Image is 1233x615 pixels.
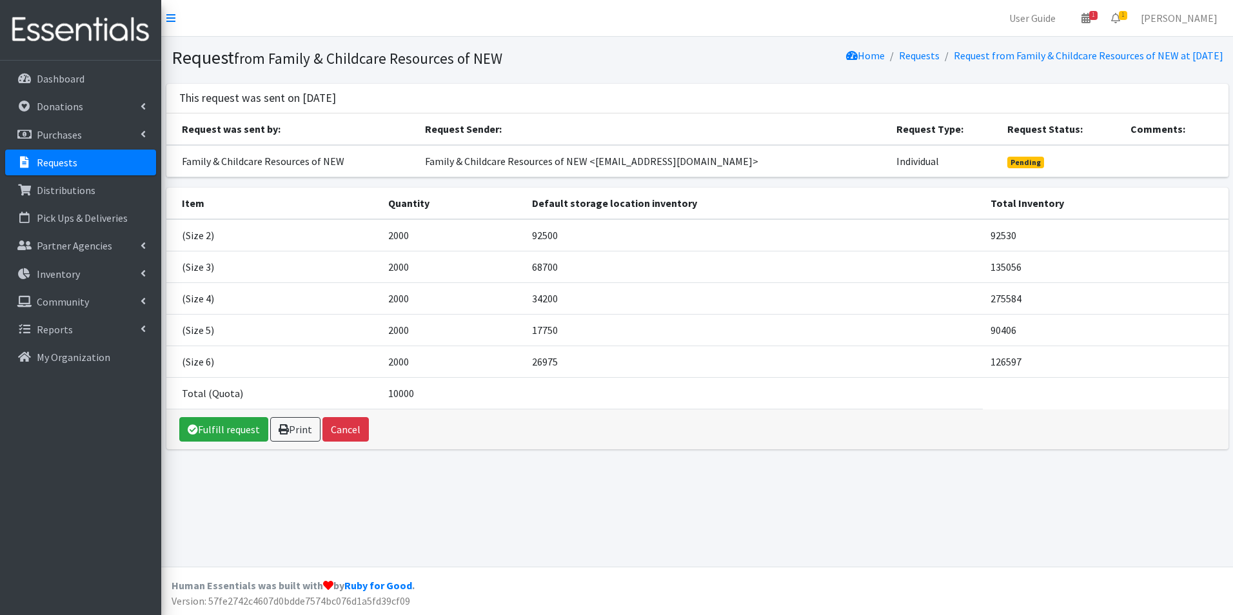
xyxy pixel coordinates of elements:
p: Donations [37,100,83,113]
a: Purchases [5,122,156,148]
td: 2000 [380,314,524,346]
a: Inventory [5,261,156,287]
a: Partner Agencies [5,233,156,259]
td: 68700 [524,251,983,282]
td: Total (Quota) [166,377,380,409]
a: Home [846,49,885,62]
p: Inventory [37,268,80,280]
p: Reports [37,323,73,336]
td: (Size 5) [166,314,380,346]
a: 1 [1101,5,1130,31]
td: Family & Childcare Resources of NEW <[EMAIL_ADDRESS][DOMAIN_NAME]> [417,145,889,177]
th: Default storage location inventory [524,188,983,219]
a: Request from Family & Childcare Resources of NEW at [DATE] [954,49,1223,62]
span: 1 [1089,11,1098,20]
td: 92530 [983,219,1228,251]
p: Pick Ups & Deliveries [37,211,128,224]
p: Dashboard [37,72,84,85]
td: (Size 3) [166,251,380,282]
a: Ruby for Good [344,579,412,592]
a: Reports [5,317,156,342]
a: Donations [5,93,156,119]
h3: This request was sent on [DATE] [179,92,336,105]
td: 126597 [983,346,1228,377]
strong: Human Essentials was built with by . [172,579,415,592]
span: 1 [1119,11,1127,20]
td: 26975 [524,346,983,377]
a: My Organization [5,344,156,370]
a: User Guide [999,5,1066,31]
p: Requests [37,156,77,169]
td: (Size 2) [166,219,380,251]
td: (Size 4) [166,282,380,314]
button: Cancel [322,417,369,442]
span: Pending [1007,157,1044,168]
td: 135056 [983,251,1228,282]
h1: Request [172,46,693,69]
th: Comments: [1123,113,1228,145]
a: 1 [1071,5,1101,31]
span: Version: 57fe2742c4607d0bdde7574bc076d1a5fd39cf09 [172,594,410,607]
th: Request Status: [1000,113,1123,145]
td: 90406 [983,314,1228,346]
td: 34200 [524,282,983,314]
p: Community [37,295,89,308]
th: Item [166,188,380,219]
td: 92500 [524,219,983,251]
a: [PERSON_NAME] [1130,5,1228,31]
a: Dashboard [5,66,156,92]
td: Individual [889,145,1000,177]
img: HumanEssentials [5,8,156,52]
td: 2000 [380,282,524,314]
th: Total Inventory [983,188,1228,219]
a: Print [270,417,321,442]
p: Partner Agencies [37,239,112,252]
a: Distributions [5,177,156,203]
th: Request Type: [889,113,1000,145]
td: 2000 [380,346,524,377]
th: Request Sender: [417,113,889,145]
td: 2000 [380,219,524,251]
a: Requests [5,150,156,175]
p: Purchases [37,128,82,141]
td: 2000 [380,251,524,282]
a: Community [5,289,156,315]
a: Pick Ups & Deliveries [5,205,156,231]
td: 10000 [380,377,524,409]
th: Quantity [380,188,524,219]
td: 17750 [524,314,983,346]
a: Fulfill request [179,417,268,442]
p: Distributions [37,184,95,197]
td: Family & Childcare Resources of NEW [166,145,417,177]
th: Request was sent by: [166,113,417,145]
p: My Organization [37,351,110,364]
td: (Size 6) [166,346,380,377]
a: Requests [899,49,940,62]
td: 275584 [983,282,1228,314]
small: from Family & Childcare Resources of NEW [234,49,502,68]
